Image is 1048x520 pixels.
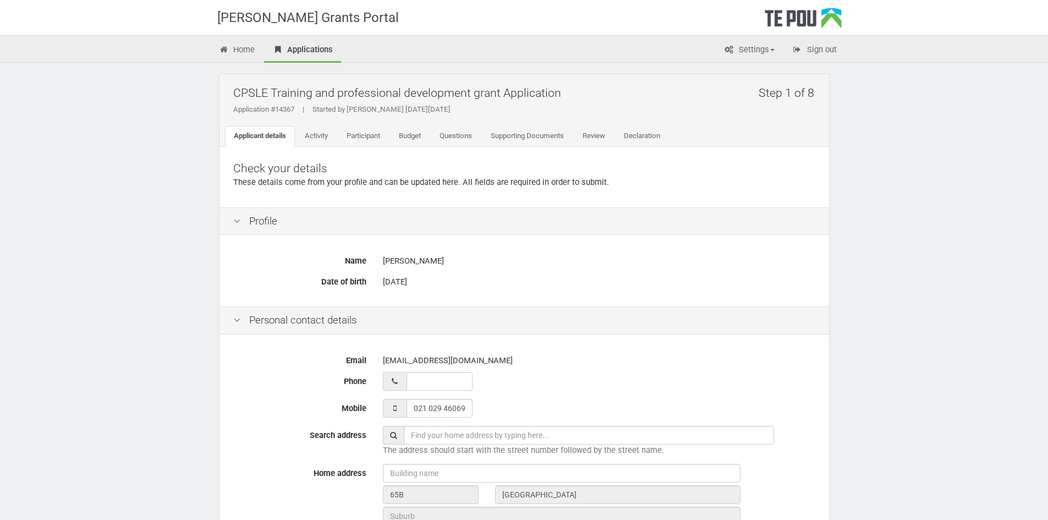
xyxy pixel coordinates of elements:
a: Declaration [615,126,669,147]
a: Sign out [784,39,845,63]
span: The address should start with the street number followed by the street name. [383,445,664,455]
span: | [294,105,312,113]
span: Phone [344,376,366,386]
a: Activity [296,126,337,147]
div: [PERSON_NAME] [383,251,815,271]
input: Building name [383,464,740,483]
a: Supporting Documents [482,126,573,147]
label: Date of birth [225,272,375,288]
label: Search address [225,426,375,441]
h2: CPSLE Training and professional development grant Application [233,80,821,106]
a: Settings [716,39,783,63]
a: Applicant details [225,126,295,147]
span: Mobile [342,403,366,413]
input: Street [495,485,740,504]
a: Applications [264,39,341,63]
div: [EMAIL_ADDRESS][DOMAIN_NAME] [383,351,815,370]
a: Review [574,126,614,147]
div: Personal contact details [220,306,829,335]
div: Te Pou Logo [765,8,842,35]
label: Home address [225,464,375,479]
a: Budget [390,126,430,147]
h2: Step 1 of 8 [759,80,821,106]
a: Questions [431,126,481,147]
p: These details come from your profile and can be updated here. All fields are required in order to... [233,177,815,188]
input: Street number [383,485,479,504]
div: Application #14367 Started by [PERSON_NAME] [DATE][DATE] [233,105,821,114]
label: Email [225,351,375,366]
a: Participant [338,126,389,147]
p: Check your details [233,161,815,177]
label: Name [225,251,375,267]
input: Find your home address by typing here... [404,426,774,445]
div: [DATE] [383,272,815,292]
div: Profile [220,207,829,236]
a: Home [211,39,264,63]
